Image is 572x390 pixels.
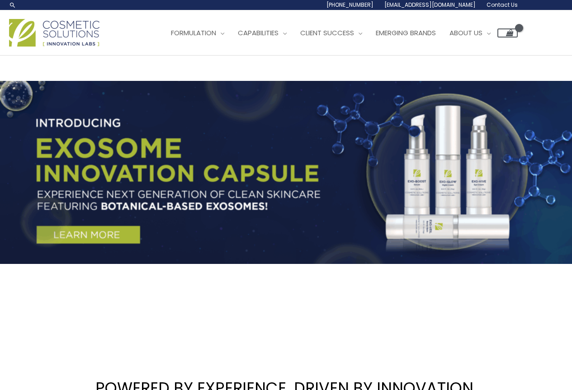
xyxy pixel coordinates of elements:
[326,1,373,9] span: [PHONE_NUMBER]
[384,1,476,9] span: [EMAIL_ADDRESS][DOMAIN_NAME]
[9,1,16,9] a: Search icon link
[231,19,293,47] a: Capabilities
[164,19,231,47] a: Formulation
[369,19,443,47] a: Emerging Brands
[9,19,99,47] img: Cosmetic Solutions Logo
[497,28,518,38] a: View Shopping Cart, empty
[293,19,369,47] a: Client Success
[171,28,216,38] span: Formulation
[376,28,436,38] span: Emerging Brands
[238,28,279,38] span: Capabilities
[443,19,497,47] a: About Us
[449,28,482,38] span: About Us
[487,1,518,9] span: Contact Us
[157,19,518,47] nav: Site Navigation
[300,28,354,38] span: Client Success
